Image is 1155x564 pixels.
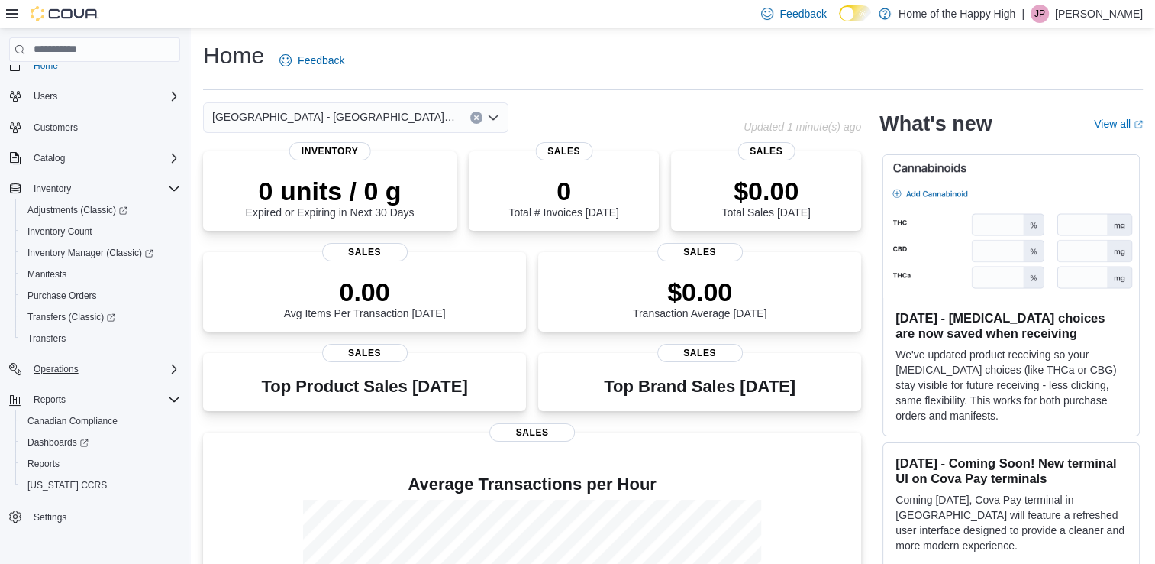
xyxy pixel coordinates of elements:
[27,332,66,345] span: Transfers
[895,455,1127,486] h3: [DATE] - Coming Soon! New terminal UI on Cova Pay terminals
[21,222,180,241] span: Inventory Count
[27,508,73,527] a: Settings
[27,479,107,491] span: [US_STATE] CCRS
[508,176,618,206] p: 0
[15,432,186,453] a: Dashboards
[3,116,186,138] button: Customers
[322,344,408,362] span: Sales
[21,433,180,452] span: Dashboards
[284,277,446,319] div: Avg Items Per Transaction [DATE]
[3,147,186,169] button: Catalog
[21,244,180,262] span: Inventory Manager (Classic)
[34,152,65,164] span: Catalog
[3,86,186,107] button: Users
[203,41,264,71] h1: Home
[3,358,186,380] button: Operations
[1094,118,1143,130] a: View allExternal link
[21,265,73,284] a: Manifests
[27,391,72,409] button: Reports
[721,176,810,219] div: Total Sales [DATE]
[895,347,1127,423] p: We've updated product receiving so your [MEDICAL_DATA] choices (like THCa or CBG) stay visible fo...
[21,308,180,326] span: Transfers (Classic)
[21,308,121,326] a: Transfers (Classic)
[839,5,871,21] input: Dark Mode
[21,222,98,241] a: Inventory Count
[27,180,77,198] button: Inventory
[3,389,186,410] button: Reports
[27,204,127,216] span: Adjustments (Classic)
[21,455,66,473] a: Reports
[3,505,186,527] button: Settings
[273,45,350,76] a: Feedback
[27,57,64,75] a: Home
[487,112,499,124] button: Open list of options
[15,475,186,496] button: [US_STATE] CCRS
[34,511,66,523] span: Settings
[27,247,153,259] span: Inventory Manager (Classic)
[34,394,66,406] span: Reports
[15,242,186,264] a: Inventory Manager (Classic)
[21,244,160,262] a: Inventory Manager (Classic)
[322,243,408,261] span: Sales
[246,176,415,206] p: 0 units / 0 g
[21,329,180,348] span: Transfers
[15,453,186,475] button: Reports
[27,149,71,167] button: Catalog
[535,142,592,160] span: Sales
[21,329,72,348] a: Transfers
[879,112,992,136] h2: What's new
[31,6,99,21] img: Cova
[489,423,575,442] span: Sales
[895,492,1127,553] p: Coming [DATE], Cova Pay terminal in [GEOGRAPHIC_DATA] will feature a refreshed user interface des...
[779,6,826,21] span: Feedback
[27,415,118,427] span: Canadian Compliance
[657,243,743,261] span: Sales
[899,5,1015,23] p: Home of the Happy High
[27,149,180,167] span: Catalog
[27,458,60,470] span: Reports
[27,180,180,198] span: Inventory
[298,53,344,68] span: Feedback
[21,265,180,284] span: Manifests
[246,176,415,219] div: Expired or Expiring in Next 30 Days
[3,54,186,76] button: Home
[289,142,371,160] span: Inventory
[1134,120,1143,129] svg: External link
[604,378,795,396] h3: Top Brand Sales [DATE]
[34,363,79,375] span: Operations
[15,285,186,306] button: Purchase Orders
[212,108,455,126] span: [GEOGRAPHIC_DATA] - [GEOGRAPHIC_DATA] - Pop's Cannabis
[34,90,57,102] span: Users
[15,199,186,221] a: Adjustments (Classic)
[27,118,180,137] span: Customers
[15,221,186,242] button: Inventory Count
[15,264,186,285] button: Manifests
[3,178,186,199] button: Inventory
[657,344,743,362] span: Sales
[27,87,63,105] button: Users
[21,412,124,430] a: Canadian Compliance
[15,328,186,349] button: Transfers
[1034,5,1045,23] span: JP
[1031,5,1049,23] div: Jordan Prasad
[261,378,467,396] h3: Top Product Sales [DATE]
[1055,5,1143,23] p: [PERSON_NAME]
[27,436,89,449] span: Dashboards
[27,87,180,105] span: Users
[508,176,618,219] div: Total # Invoices [DATE]
[34,122,78,134] span: Customers
[284,277,446,307] p: 0.00
[215,475,849,494] h4: Average Transactions per Hour
[27,391,180,409] span: Reports
[895,310,1127,341] h3: [DATE] - [MEDICAL_DATA] choices are now saved when receiving
[21,201,180,219] span: Adjustments (Classic)
[27,290,97,302] span: Purchase Orders
[27,360,180,378] span: Operations
[21,201,134,219] a: Adjustments (Classic)
[27,311,115,323] span: Transfers (Classic)
[34,60,58,72] span: Home
[27,268,66,280] span: Manifests
[633,277,767,307] p: $0.00
[15,410,186,432] button: Canadian Compliance
[34,183,71,195] span: Inventory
